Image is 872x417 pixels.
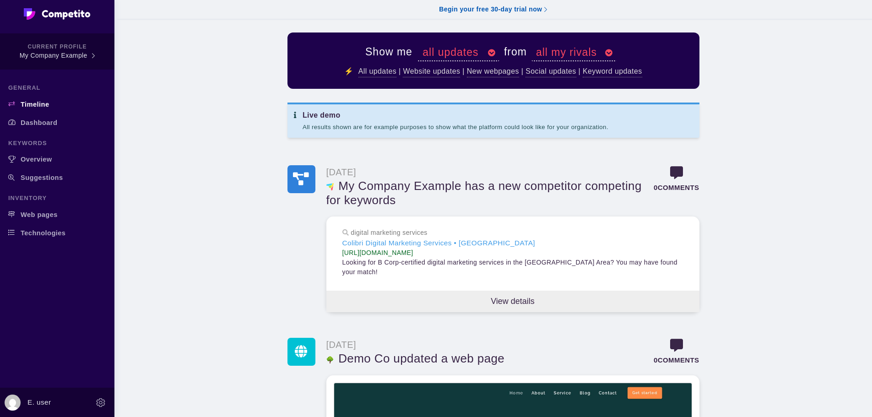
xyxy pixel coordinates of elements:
div: from [308,44,679,61]
span: Timeline [21,101,49,108]
p: 0 comment s [654,353,699,366]
a: 0comments [654,339,699,366]
a: View details [326,298,699,305]
p: | | | | [308,66,679,77]
a: 0comments [654,167,699,193]
span: Quick links [344,67,353,75]
span: Keywords [8,140,47,146]
h1: Live demo [303,109,608,121]
span: [DATE] [326,167,356,177]
div: all updates [422,44,480,60]
p: All results shown are for example purposes to show what the platform could look like for your org... [303,121,608,133]
span: Dashboard [21,119,57,126]
a: Begin your free 30-day trial now [121,5,865,14]
span: Suggestions [21,174,63,181]
a: My Company Example has a new competitor competing for keywords [326,179,642,207]
p: E. user [27,397,96,408]
div: all my rivals [536,44,597,60]
button: Website updates [403,66,460,77]
strong: Begin your free 30-day trial now [439,5,542,13]
button: Keyword updates [583,66,642,77]
a: Demo Co updated a web page [338,352,504,365]
span: Show me [365,44,412,61]
div: [URL][DOMAIN_NAME] [342,248,548,258]
img: Gravatar for lee+example@jessle.com [5,395,21,411]
span: Technologies [21,229,65,237]
span: General [8,84,41,91]
button: View details [326,291,699,312]
a: Colibri Digital Marketing Services • [GEOGRAPHIC_DATA] [342,239,536,247]
span: Overview [21,156,52,163]
div: Looking for B Corp-certified digital marketing services in the [GEOGRAPHIC_DATA] Area? You may ha... [342,258,683,277]
span: Web pages [21,211,58,218]
span: Inventory [8,195,47,201]
button: All updates [358,66,397,77]
button: New webpages [467,66,519,77]
span: [DATE] [326,340,356,350]
p: My Company Example [9,51,105,60]
p: 0 comment s [654,180,699,193]
span: digital marketing services [351,229,428,236]
button: Social updates [525,66,576,77]
p: Current profile [9,43,105,51]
